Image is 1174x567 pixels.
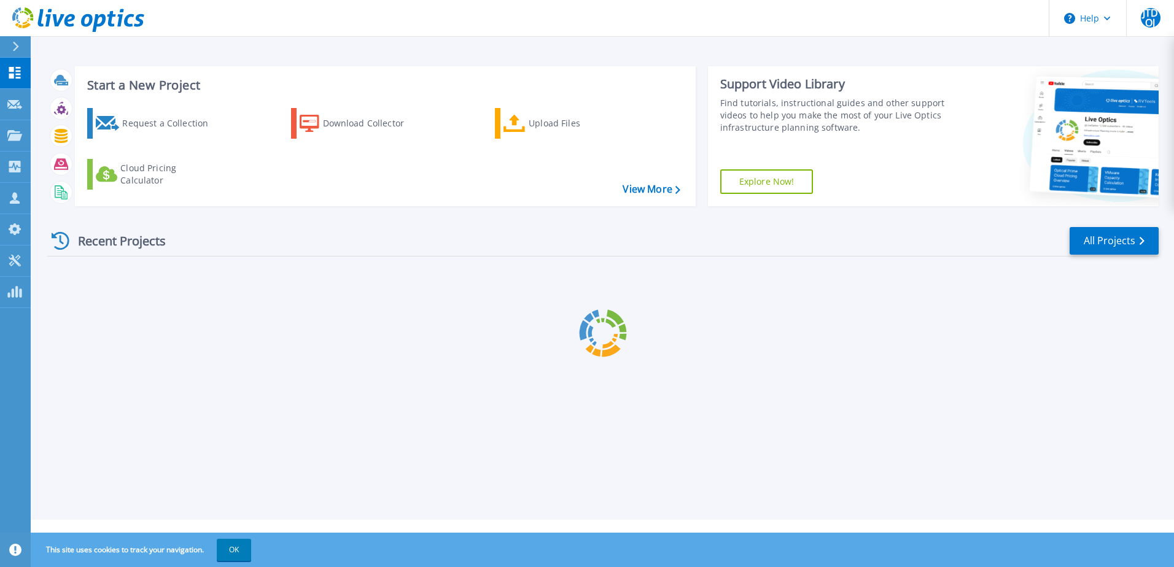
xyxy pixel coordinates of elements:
span: This site uses cookies to track your navigation. [34,539,251,561]
a: Download Collector [291,108,428,139]
a: View More [623,183,680,195]
div: Request a Collection [122,111,220,136]
h3: Start a New Project [87,79,680,92]
a: Explore Now! [720,169,814,194]
a: Upload Files [495,108,632,139]
div: Find tutorials, instructional guides and other support videos to help you make the most of your L... [720,97,950,134]
div: Download Collector [323,111,421,136]
a: Cloud Pricing Calculator [87,159,224,190]
button: OK [217,539,251,561]
div: Upload Files [529,111,627,136]
div: Recent Projects [47,226,182,256]
div: Support Video Library [720,76,950,92]
a: Request a Collection [87,108,224,139]
a: All Projects [1070,227,1159,255]
div: Cloud Pricing Calculator [120,162,219,187]
span: JTDOJ [1141,8,1160,28]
